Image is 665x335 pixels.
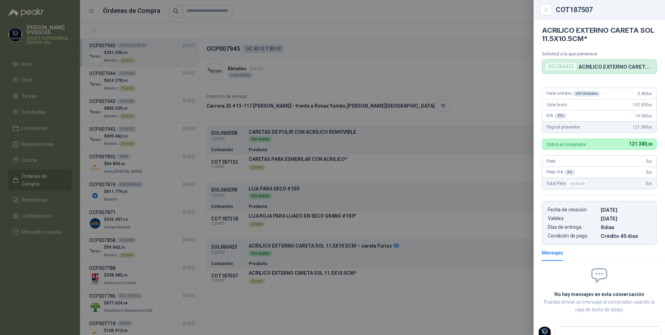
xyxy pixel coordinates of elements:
span: 19.380 [635,114,652,118]
h4: ACRILICO EXTERNO CARETA SOL 11.5X10.5CM* [542,26,657,43]
span: Valor unitario [546,91,600,96]
span: IVA [546,113,567,119]
p: Crédito 45 días [601,233,651,239]
div: Mensajes [542,249,563,257]
span: 0 [646,181,652,186]
span: 0 [646,170,652,175]
span: 121.380 [633,125,652,130]
div: Incluido [567,179,588,188]
div: 19 % [554,113,567,119]
div: 0 % [564,170,575,175]
span: 3.400 [638,91,652,96]
p: ACRILICO EXTERNO CARETA SOL 11.5X10.5CM – careta Furius [578,64,654,70]
span: 121.380 [629,141,652,147]
p: [DATE] [601,207,651,213]
p: Condición de pago [548,233,598,239]
span: 0 [646,159,652,164]
span: ,00 [648,171,652,174]
span: Total Flete [546,179,589,188]
button: Close [542,6,550,14]
span: Flete [546,159,555,164]
span: ,00 [648,92,652,96]
span: ,00 [648,103,652,107]
div: SOL060423 [545,62,577,71]
p: [DATE] [601,216,651,221]
div: x 30 Unidades [573,91,600,96]
span: ,00 [648,114,652,118]
div: COT187507 [556,6,657,13]
p: Puedes enviar un mensaje al comprador usando la caja de texto de abajo. [542,298,657,313]
p: Validez [548,216,598,221]
span: ,00 [648,125,652,129]
span: Valor bruto [546,102,567,107]
span: Pago al proveedor [546,125,580,130]
span: Flete IVA [546,170,575,175]
h2: No hay mensajes en esta conversación [542,290,657,298]
span: ,00 [648,159,652,163]
p: Días de entrega [548,224,598,230]
span: ,00 [647,142,652,147]
p: 8 dias [601,224,651,230]
p: Fecha de creación [548,207,598,213]
p: Cobro al comprador [546,142,586,147]
span: ,00 [648,182,652,186]
span: 102.000 [633,102,652,107]
p: Solicitud a la que pertenece [542,51,657,56]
